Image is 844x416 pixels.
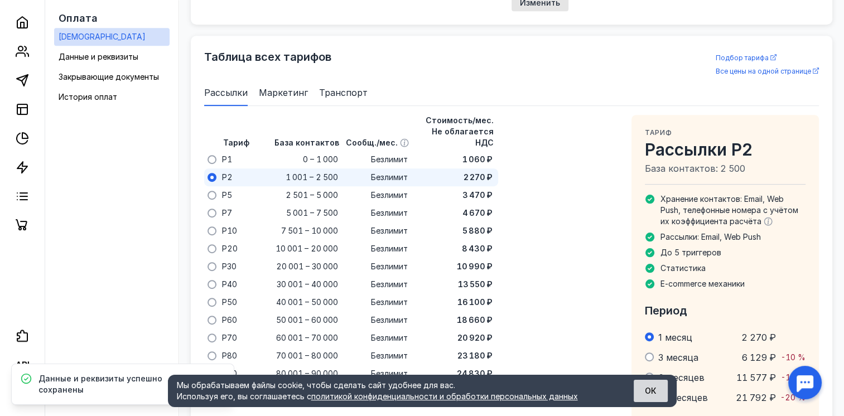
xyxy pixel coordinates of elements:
[54,48,170,66] a: Данные и реквизиты
[286,207,338,219] span: 5 001 – 7 500
[59,32,146,41] span: [DEMOGRAPHIC_DATA]
[371,350,408,361] span: Безлимит
[371,225,408,236] span: Безлимит
[319,86,368,99] span: Транспорт
[371,368,408,379] span: Безлимит
[222,297,237,308] span: P50
[371,172,408,183] span: Безлимит
[457,368,493,379] span: 24 830 ₽
[462,207,493,219] span: 4 670 ₽
[222,315,237,326] span: P60
[736,372,776,383] span: 11 577 ₽
[222,172,233,183] span: P2
[204,86,248,99] span: Рассылки
[645,139,806,159] span: Рассылки P2
[371,279,408,290] span: Безлимит
[371,154,408,165] span: Безлимит
[634,380,668,402] button: ОК
[658,332,692,343] span: 1 месяц
[457,297,493,308] span: 16 100 ₽
[371,243,408,254] span: Безлимит
[716,54,769,62] span: Подбор тарифа
[426,115,494,147] span: Стоимость/мес. Не облагается НДС
[660,232,761,241] span: Рассылки: Email, Web Push
[462,154,493,165] span: 1 060 ₽
[660,263,706,273] span: Статистика
[462,243,493,254] span: 8 430 ₽
[222,190,232,201] span: P5
[658,352,698,363] span: 3 месяца
[222,279,237,290] span: P40
[54,28,170,46] a: [DEMOGRAPHIC_DATA]
[457,350,493,361] span: 23 180 ₽
[286,172,338,183] span: 1 001 – 2 500
[281,225,338,236] span: 7 501 – 10 000
[780,393,806,402] span: -20 %
[274,138,339,147] span: База контактов
[741,332,776,343] span: 2 270 ₽
[371,190,408,201] span: Безлимит
[277,279,338,290] span: 30 001 – 40 000
[222,332,237,344] span: P70
[716,66,819,77] a: Все цены на одной странице
[276,332,338,344] span: 60 001 – 70 000
[660,194,798,226] span: Хранение контактов: Email, Web Push, телефонные номера с учётом их коэффициента расчёта
[457,315,493,326] span: 18 660 ₽
[222,350,237,361] span: P80
[223,138,249,147] span: Тариф
[645,162,806,175] span: База контактов: 2 500
[457,332,493,344] span: 20 920 ₽
[303,154,338,165] span: 0 – 1 000
[222,225,237,236] span: P10
[204,50,331,64] span: Таблица всех тарифов
[716,67,811,75] span: Все цены на одной странице
[645,128,672,137] span: Тариф
[276,315,338,326] span: 50 001 – 60 000
[54,68,170,86] a: Закрывающие документы
[177,380,606,402] div: Мы обрабатываем файлы cookie, чтобы сделать сайт удобнее для вас. Используя его, вы соглашаетесь c
[59,72,159,81] span: Закрывающие документы
[781,373,806,382] span: -15 %
[54,88,170,106] a: История оплат
[462,190,493,201] span: 3 470 ₽
[59,52,138,61] span: Данные и реквизиты
[716,52,819,64] a: Подбор тарифа
[222,243,238,254] span: P20
[457,261,493,272] span: 10 990 ₽
[222,154,232,165] span: P1
[276,350,338,361] span: 70 001 – 80 000
[371,297,408,308] span: Безлимит
[660,279,745,288] span: E-commerce механики
[660,248,721,257] span: До 5 триггеров
[38,373,208,395] span: Данные и реквизиты успешно сохранены
[276,297,338,308] span: 40 001 – 50 000
[658,392,708,403] span: 12 месяцев
[462,225,493,236] span: 5 880 ₽
[276,368,338,379] span: 80 001 – 90 000
[276,243,338,254] span: 10 001 – 20 000
[276,261,338,272] span: 20 001 – 30 000
[311,391,578,401] a: политикой конфиденциальности и обработки персональных данных
[259,86,308,99] span: Маркетинг
[346,138,398,147] span: Сообщ./мес.
[736,392,776,403] span: 21 792 ₽
[371,207,408,219] span: Безлимит
[59,12,98,24] span: Оплата
[742,352,776,363] span: 6 129 ₽
[286,190,338,201] span: 2 501 – 5 000
[59,92,117,101] span: История оплат
[222,207,232,219] span: P7
[645,304,687,317] span: Период
[464,172,493,183] span: 2 270 ₽
[371,315,408,326] span: Безлимит
[222,261,237,272] span: P30
[458,279,493,290] span: 13 550 ₽
[371,261,408,272] span: Безлимит
[781,352,806,362] span: -10 %
[371,332,408,344] span: Безлимит
[658,372,705,383] span: 6 месяцев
